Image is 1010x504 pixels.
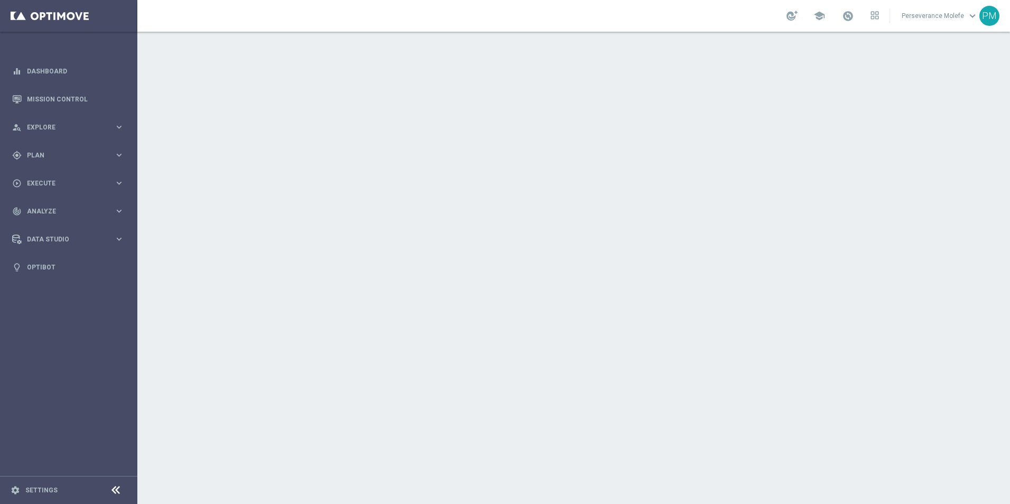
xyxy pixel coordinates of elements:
[12,179,125,188] button: play_circle_outline Execute keyboard_arrow_right
[114,178,124,188] i: keyboard_arrow_right
[114,122,124,132] i: keyboard_arrow_right
[12,207,22,216] i: track_changes
[12,151,22,160] i: gps_fixed
[12,57,124,85] div: Dashboard
[12,235,114,244] div: Data Studio
[12,263,22,272] i: lightbulb
[12,123,125,132] button: person_search Explore keyboard_arrow_right
[12,263,125,272] button: lightbulb Optibot
[12,151,114,160] div: Plan
[25,487,58,493] a: Settings
[27,57,124,85] a: Dashboard
[12,123,114,132] div: Explore
[27,152,114,158] span: Plan
[12,235,125,244] button: Data Studio keyboard_arrow_right
[114,234,124,244] i: keyboard_arrow_right
[967,10,978,22] span: keyboard_arrow_down
[27,85,124,113] a: Mission Control
[12,207,114,216] div: Analyze
[27,208,114,214] span: Analyze
[979,6,999,26] div: PM
[12,179,22,188] i: play_circle_outline
[27,124,114,130] span: Explore
[12,95,125,104] button: Mission Control
[27,236,114,242] span: Data Studio
[11,486,20,495] i: settings
[12,151,125,160] button: gps_fixed Plan keyboard_arrow_right
[12,123,22,132] i: person_search
[12,85,124,113] div: Mission Control
[114,150,124,160] i: keyboard_arrow_right
[12,207,125,216] button: track_changes Analyze keyboard_arrow_right
[12,253,124,281] div: Optibot
[12,67,125,76] button: equalizer Dashboard
[813,10,825,22] span: school
[27,253,124,281] a: Optibot
[27,180,114,186] span: Execute
[12,67,22,76] i: equalizer
[12,179,114,188] div: Execute
[114,206,124,216] i: keyboard_arrow_right
[901,8,979,24] a: Perseverance Molefekeyboard_arrow_down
